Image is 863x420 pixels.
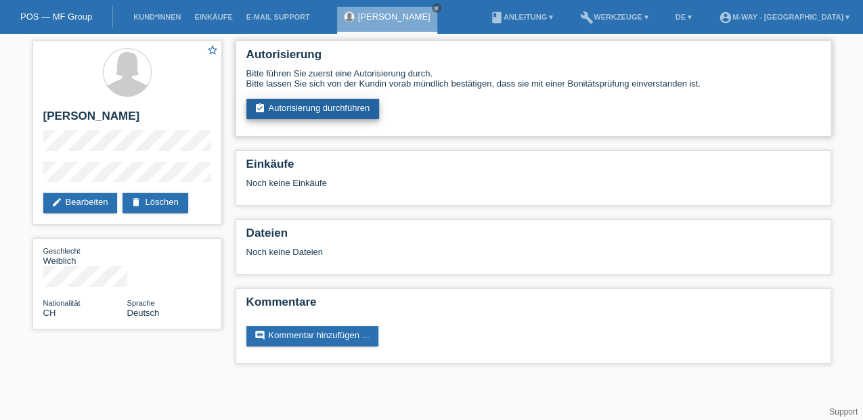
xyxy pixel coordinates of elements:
div: Noch keine Dateien [246,247,660,257]
a: commentKommentar hinzufügen ... [246,326,379,346]
span: Nationalität [43,299,81,307]
a: DE ▾ [669,13,699,21]
div: Noch keine Einkäufe [246,178,820,198]
a: buildWerkzeuge ▾ [573,13,655,21]
i: book [490,11,504,24]
h2: Einkäufe [246,158,820,178]
a: POS — MF Group [20,11,92,22]
i: account_circle [719,11,732,24]
i: assignment_turned_in [255,103,265,114]
span: Sprache [127,299,155,307]
i: comment [255,330,265,341]
h2: Autorisierung [246,48,820,68]
a: bookAnleitung ▾ [483,13,560,21]
a: deleteLöschen [123,193,187,213]
i: delete [131,197,141,208]
i: star_border [206,44,219,56]
a: assignment_turned_inAutorisierung durchführen [246,99,380,119]
i: build [580,11,594,24]
a: close [432,3,441,13]
a: account_circlem-way - [GEOGRAPHIC_DATA] ▾ [712,13,856,21]
a: [PERSON_NAME] [358,11,430,22]
h2: Dateien [246,227,820,247]
a: E-Mail Support [240,13,317,21]
div: Weiblich [43,246,127,266]
span: Schweiz [43,308,56,318]
a: Einkäufe [187,13,239,21]
span: Geschlecht [43,247,81,255]
a: Kund*innen [127,13,187,21]
h2: Kommentare [246,296,820,316]
a: editBearbeiten [43,193,118,213]
i: close [433,5,440,11]
i: edit [51,197,62,208]
h2: [PERSON_NAME] [43,110,211,130]
span: Deutsch [127,308,160,318]
a: Support [829,407,858,417]
a: star_border [206,44,219,58]
div: Bitte führen Sie zuerst eine Autorisierung durch. Bitte lassen Sie sich von der Kundin vorab münd... [246,68,820,89]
